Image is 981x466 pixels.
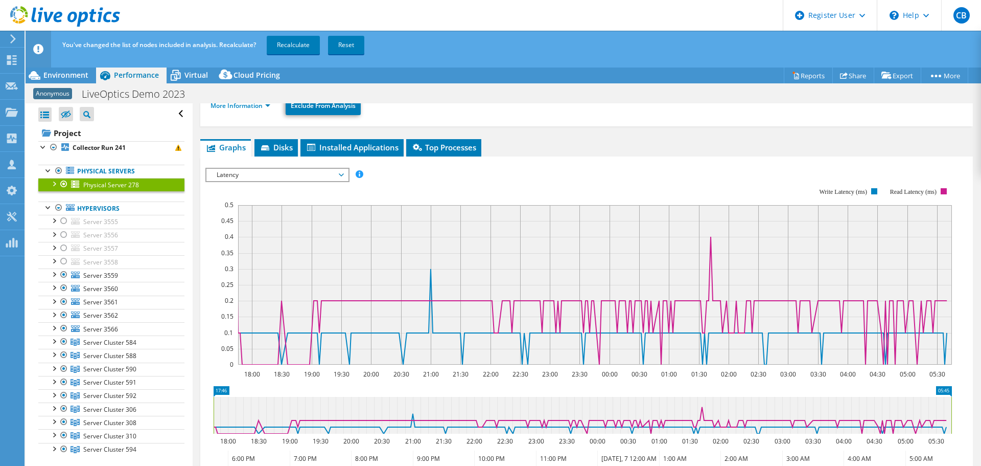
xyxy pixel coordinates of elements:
text: 04:00 [840,370,856,379]
span: Anonymous [33,88,72,99]
a: Server Cluster 308 [38,416,184,429]
a: More Information [211,101,270,110]
span: Server Cluster 594 [83,445,136,454]
text: 03:30 [805,437,821,446]
span: Server Cluster 308 [83,418,136,427]
svg: \n [890,11,899,20]
span: Server 3566 [83,325,118,334]
text: Read Latency (ms) [890,188,937,195]
text: 21:00 [423,370,439,379]
text: 19:00 [304,370,320,379]
span: Server Cluster 306 [83,405,136,414]
text: 02:00 [721,370,737,379]
a: Physical Servers [38,165,184,178]
text: Write Latency (ms) [820,188,867,195]
span: Server 3561 [83,298,118,306]
text: 05:30 [928,437,944,446]
a: Server 3557 [38,242,184,255]
a: Project [38,125,184,141]
text: 02:30 [743,437,759,446]
a: Exclude From Analysis [286,97,361,115]
text: 20:30 [393,370,409,379]
text: 03:30 [810,370,826,379]
text: 18:00 [220,437,236,446]
span: Server Cluster 584 [83,338,136,347]
a: Server Cluster 306 [38,403,184,416]
text: 19:00 [282,437,298,446]
a: Server Cluster 310 [38,429,184,442]
a: Physical Server 278 [38,178,184,191]
span: Server 3562 [83,311,118,320]
span: Environment [43,70,88,80]
text: 19:30 [334,370,349,379]
text: 23:30 [572,370,588,379]
a: Collector Run 241 [38,141,184,154]
text: 00:30 [632,370,647,379]
span: Cloud Pricing [233,70,280,80]
text: 04:00 [836,437,852,446]
text: 0.35 [221,249,233,257]
a: Server 3555 [38,215,184,228]
text: 01:30 [691,370,707,379]
text: 0.5 [225,201,233,209]
a: Hypervisors [38,202,184,215]
span: Server 3558 [83,258,118,267]
a: Server Cluster 594 [38,443,184,456]
span: Server 3560 [83,284,118,293]
span: Top Processes [411,142,476,152]
span: Server Cluster 590 [83,365,136,373]
text: 0 [230,360,233,369]
text: 05:00 [898,437,914,446]
a: Server 3566 [38,322,184,336]
a: Server Cluster 590 [38,363,184,376]
text: 01:00 [661,370,677,379]
text: 22:00 [466,437,482,446]
text: 18:30 [274,370,290,379]
a: Server 3558 [38,255,184,269]
text: 0.1 [224,328,233,337]
text: 04:30 [867,437,882,446]
span: Server Cluster 310 [83,432,136,440]
a: Export [874,68,921,83]
b: Collector Run 241 [73,143,126,152]
span: Virtual [184,70,208,80]
span: Server 3556 [83,231,118,239]
text: 05:30 [929,370,945,379]
text: 05:00 [900,370,916,379]
text: 0.4 [225,232,233,241]
span: Server 3555 [83,217,118,226]
text: 0.45 [221,216,233,225]
text: 01:30 [682,437,698,446]
text: 21:30 [453,370,469,379]
text: 21:30 [436,437,452,446]
span: You've changed the list of nodes included in analysis. Recalculate? [62,40,256,49]
span: Server Cluster 588 [83,351,136,360]
span: Server 3557 [83,244,118,253]
a: Recalculate [267,36,320,54]
a: Server 3556 [38,229,184,242]
text: 0.25 [221,280,233,289]
a: Server 3559 [38,269,184,282]
text: 00:00 [602,370,618,379]
text: 04:30 [870,370,885,379]
text: 0.3 [225,264,233,273]
a: Reset [328,36,364,54]
text: 00:00 [590,437,605,446]
text: 22:00 [483,370,499,379]
a: Server 3561 [38,296,184,309]
text: 20:00 [363,370,379,379]
text: 19:30 [313,437,329,446]
text: 18:00 [244,370,260,379]
text: 00:30 [620,437,636,446]
a: Server Cluster 591 [38,376,184,389]
span: Server Cluster 592 [83,391,136,400]
text: 23:00 [528,437,544,446]
span: Performance [114,70,159,80]
a: Share [832,68,874,83]
text: 02:00 [713,437,729,446]
span: CB [953,7,970,24]
h1: LiveOptics Demo 2023 [77,88,201,100]
text: 0.2 [225,296,233,305]
text: 23:00 [542,370,558,379]
span: Server 3559 [83,271,118,280]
